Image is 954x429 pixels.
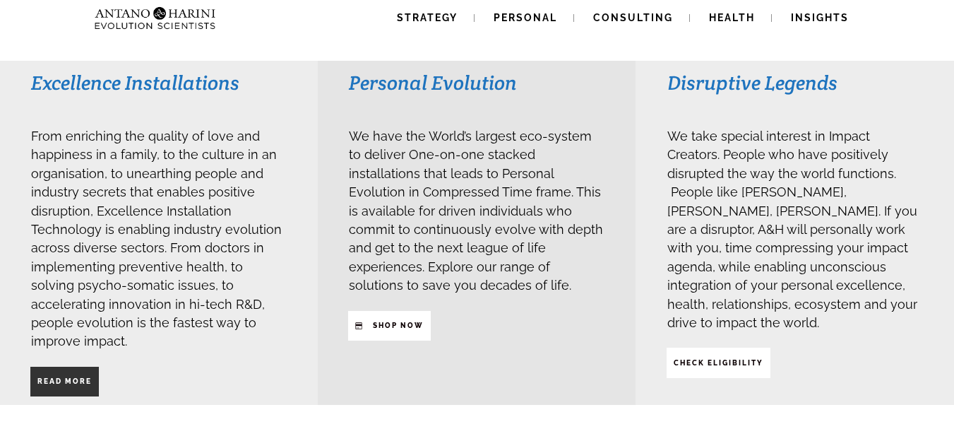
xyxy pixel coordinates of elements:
span: Insights [791,12,849,23]
h3: Disruptive Legends [667,70,922,95]
span: From enriching the quality of love and happiness in a family, to the culture in an organisation, ... [31,129,282,348]
span: We take special interest in Impact Creators. People who have positively disrupted the way the wor... [667,129,917,330]
span: Personal [494,12,557,23]
strong: CHECK ELIGIBILITY [674,359,763,367]
span: We have the World’s largest eco-system to deliver One-on-one stacked installations that leads to ... [349,129,603,293]
span: Strategy [397,12,458,23]
span: Health [709,12,755,23]
a: SHop NOW [348,311,431,341]
strong: SHop NOW [373,322,424,329]
span: Consulting [593,12,673,23]
h3: Personal Evolution [349,70,604,95]
a: Read More [30,367,99,396]
a: CHECK ELIGIBILITY [667,348,770,377]
h3: Excellence Installations [31,70,286,95]
strong: Read More [37,377,92,385]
